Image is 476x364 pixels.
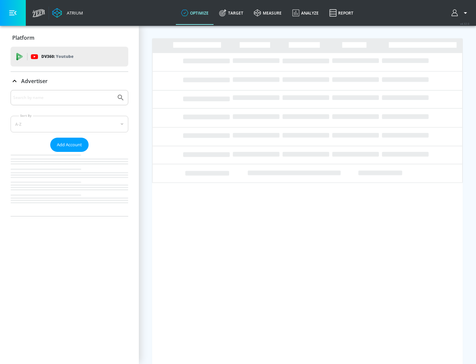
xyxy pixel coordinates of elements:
a: optimize [176,1,214,25]
div: Platform [11,28,128,47]
div: Advertiser [11,90,128,216]
span: Add Account [57,141,82,149]
span: v 4.32.0 [460,22,469,25]
label: Sort By [19,114,33,118]
div: Atrium [64,10,83,16]
p: Youtube [56,53,73,60]
a: measure [249,1,287,25]
a: Atrium [52,8,83,18]
p: Advertiser [21,77,48,85]
div: DV360: Youtube [11,47,128,67]
a: Analyze [287,1,324,25]
a: Report [324,1,359,25]
input: Search by name [13,93,113,102]
p: Platform [12,34,34,41]
a: Target [214,1,249,25]
div: A-Z [11,116,128,132]
div: Advertiser [11,72,128,90]
button: Add Account [50,138,89,152]
p: DV360: [41,53,73,60]
nav: list of Advertiser [11,152,128,216]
